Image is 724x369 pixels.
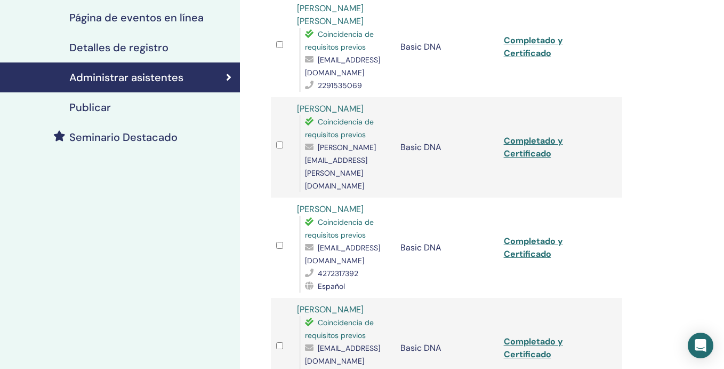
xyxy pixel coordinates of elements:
span: Coincidencia de requisitos previos [305,29,374,52]
a: Completado y Certificado [504,135,563,159]
h4: Administrar asistentes [69,71,183,84]
td: Basic DNA [395,97,498,198]
h4: Seminario Destacado [69,131,178,144]
a: [PERSON_NAME] [297,203,364,215]
h4: Publicar [69,101,111,114]
span: 4272317392 [318,269,358,278]
span: 2291535069 [318,81,362,90]
span: [EMAIL_ADDRESS][DOMAIN_NAME] [305,55,380,77]
h4: Detalles de registro [69,41,168,54]
span: Coincidencia de requisitos previos [305,318,374,340]
a: Completado y Certificado [504,35,563,59]
a: Completado y Certificado [504,235,563,260]
a: [PERSON_NAME] [PERSON_NAME] [297,3,364,27]
span: Coincidencia de requisitos previos [305,217,374,240]
h4: Página de eventos en línea [69,11,204,24]
a: [PERSON_NAME] [297,304,364,315]
a: Completado y Certificado [504,336,563,360]
a: [PERSON_NAME] [297,103,364,114]
span: Español [318,281,345,291]
span: [EMAIL_ADDRESS][DOMAIN_NAME] [305,243,380,265]
span: [EMAIL_ADDRESS][DOMAIN_NAME] [305,343,380,366]
span: [PERSON_NAME][EMAIL_ADDRESS][PERSON_NAME][DOMAIN_NAME] [305,143,376,191]
div: Open Intercom Messenger [688,333,713,358]
td: Basic DNA [395,198,498,298]
span: Coincidencia de requisitos previos [305,117,374,139]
